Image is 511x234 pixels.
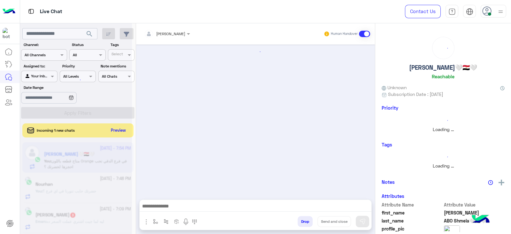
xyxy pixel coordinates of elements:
[382,84,407,91] span: Unknown
[174,219,179,224] img: create order
[488,180,493,185] img: notes
[383,151,503,162] div: loading...
[382,217,443,224] span: last_name
[434,39,453,57] div: loading...
[497,8,505,16] img: profile
[182,218,190,226] img: send voice note
[164,219,169,224] img: Trigger scenario
[111,51,123,59] div: Select
[444,217,505,224] span: ABO Shmela🤍🇪🇬🤍
[446,5,458,18] a: tab
[298,216,313,227] button: Drop
[383,115,503,126] div: loading...
[3,28,14,39] img: 1403182699927242
[153,219,158,224] img: select flow
[405,5,441,18] a: Contact Us
[432,74,454,79] h6: Reachable
[70,74,81,85] div: loading...
[3,5,15,18] img: Logo
[140,46,371,57] div: loading...
[382,193,404,199] h6: Attributes
[448,8,456,15] img: tab
[382,179,395,185] h6: Notes
[156,31,185,36] span: [PERSON_NAME]
[433,127,454,132] span: Loading ...
[317,216,351,227] button: Send and close
[499,180,504,185] img: add
[382,105,398,111] h6: Priority
[40,7,62,16] p: Live Chat
[466,8,473,15] img: tab
[444,201,505,208] span: Attribute Value
[382,201,443,208] span: Attribute Name
[161,216,172,227] button: Trigger scenario
[469,208,492,231] img: hulul-logo.png
[331,31,358,36] small: Human Handover
[382,209,443,216] span: first_name
[409,64,477,71] h5: [PERSON_NAME]🤍🇪🇬🤍
[27,7,35,15] img: tab
[142,218,150,226] img: send attachment
[444,209,505,216] span: Mohamed
[192,219,197,224] img: make a call
[150,216,161,227] button: select flow
[433,163,454,168] span: Loading ...
[388,91,443,97] span: Subscription Date : [DATE]
[359,218,366,225] img: send message
[382,142,505,147] h6: Tags
[172,216,182,227] button: create order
